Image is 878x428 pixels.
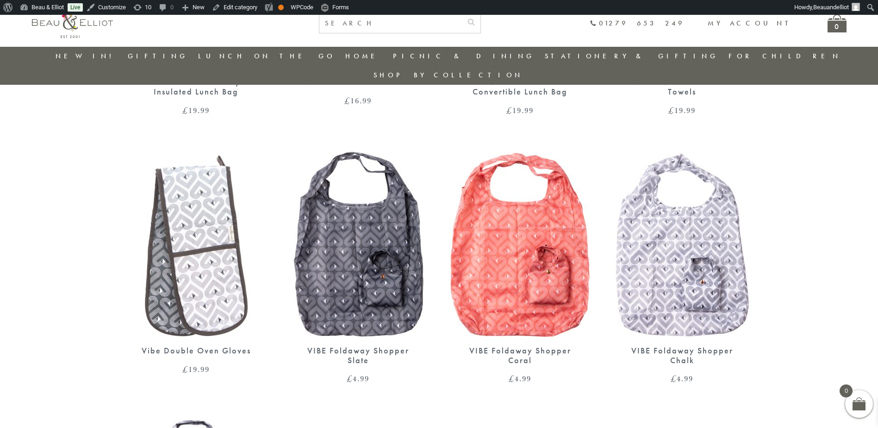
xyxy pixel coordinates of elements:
[506,105,534,116] bdi: 19.99
[347,373,353,384] span: £
[141,346,252,356] div: Vibe Double Oven Gloves
[708,19,795,28] a: My account
[506,105,512,116] span: £
[182,364,188,375] span: £
[671,373,693,384] bdi: 4.99
[347,373,369,384] bdi: 4.99
[509,373,515,384] span: £
[128,51,188,61] a: Gifting
[68,3,83,12] a: Live
[627,77,738,96] div: VIBE Twin Pack of Tea Towels
[627,346,738,365] div: VIBE Foldaway Shopper Chalk
[32,7,113,38] img: logo
[610,151,754,337] img: VIBE Shoppers Chalk
[303,346,414,365] div: VIBE Foldaway Shopper Slate
[374,70,523,80] a: Shop by collection
[125,151,268,373] a: Vibe Cotton Double Oven Glove Vibe Double Oven Gloves £19.99
[286,151,430,337] img: VIBE Foldaway Shopper Slate
[828,14,847,32] a: 0
[448,151,592,383] a: VIBE Foldaway Shopper Coral VIBE Foldaway Shopper Coral £4.99
[286,151,430,383] a: VIBE Foldaway Shopper Slate VIBE Foldaway Shopper Slate £4.99
[393,51,535,61] a: Picnic & Dining
[344,95,372,106] bdi: 16.99
[610,151,754,383] a: VIBE Shoppers Chalk VIBE Foldaway Shopper Chalk £4.99
[465,346,576,365] div: VIBE Foldaway Shopper Coral
[590,19,685,27] a: 01279 653 249
[278,5,284,10] div: OK
[198,51,335,61] a: Lunch On The Go
[671,373,677,384] span: £
[668,105,696,116] bdi: 19.99
[729,51,841,61] a: For Children
[182,364,210,375] bdi: 19.99
[840,384,853,397] span: 0
[319,14,462,33] input: SEARCH
[465,77,576,96] div: Vibe Insulated Convertible Lunch Bag
[448,151,592,337] img: VIBE Foldaway Shopper Coral
[344,95,350,106] span: £
[56,51,118,61] a: New in!
[509,373,531,384] bdi: 4.99
[345,51,382,61] a: Home
[125,151,268,337] img: Vibe Cotton Double Oven Glove
[182,105,188,116] span: £
[668,105,674,116] span: £
[813,4,849,11] span: Beauandelliot
[182,105,210,116] bdi: 19.99
[141,77,252,96] div: VIBE Coral 7L Luxury Insulated Lunch Bag
[545,51,718,61] a: Stationery & Gifting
